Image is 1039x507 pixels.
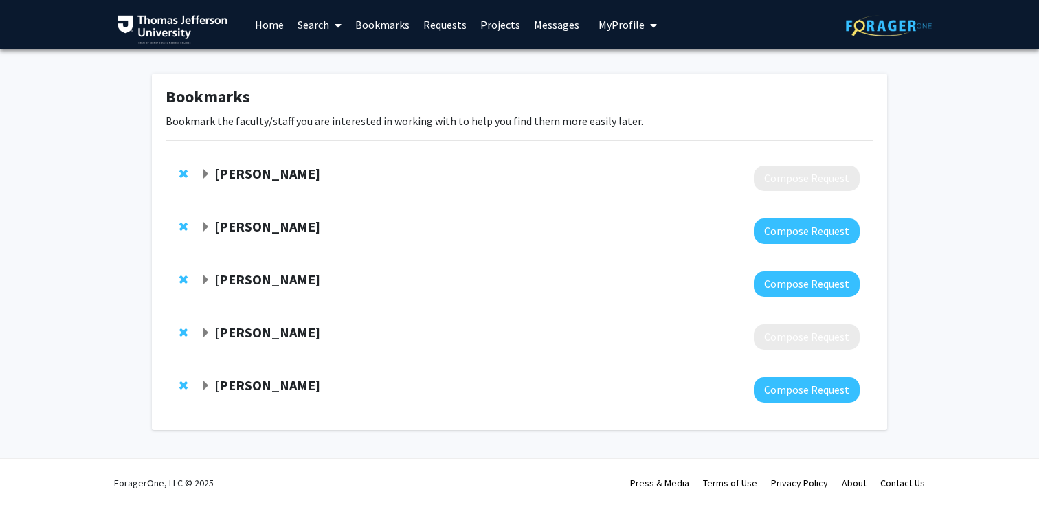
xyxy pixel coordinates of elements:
[754,166,860,191] button: Compose Request to Megan Reed
[10,445,58,497] iframe: Chat
[166,113,873,129] p: Bookmark the faculty/staff you are interested in working with to help you find them more easily l...
[179,327,188,338] span: Remove Meghan Harrison from bookmarks
[200,328,211,339] span: Expand Meghan Harrison Bookmark
[214,165,320,182] strong: [PERSON_NAME]
[703,477,757,489] a: Terms of Use
[754,324,860,350] button: Compose Request to Meghan Harrison
[754,377,860,403] button: Compose Request to Kimberly McLaughlin
[200,222,211,233] span: Expand Jennie Ryan Bookmark
[291,1,348,49] a: Search
[527,1,586,49] a: Messages
[473,1,527,49] a: Projects
[214,271,320,288] strong: [PERSON_NAME]
[754,218,860,244] button: Compose Request to Jennie Ryan
[630,477,689,489] a: Press & Media
[880,477,925,489] a: Contact Us
[118,15,227,44] img: Thomas Jefferson University Logo
[200,381,211,392] span: Expand Kimberly McLaughlin Bookmark
[166,87,873,107] h1: Bookmarks
[200,275,211,286] span: Expand Zhikui Wei Bookmark
[248,1,291,49] a: Home
[114,459,214,507] div: ForagerOne, LLC © 2025
[179,380,188,391] span: Remove Kimberly McLaughlin from bookmarks
[416,1,473,49] a: Requests
[179,274,188,285] span: Remove Zhikui Wei from bookmarks
[214,218,320,235] strong: [PERSON_NAME]
[179,168,188,179] span: Remove Megan Reed from bookmarks
[179,221,188,232] span: Remove Jennie Ryan from bookmarks
[771,477,828,489] a: Privacy Policy
[214,376,320,394] strong: [PERSON_NAME]
[846,15,932,36] img: ForagerOne Logo
[214,324,320,341] strong: [PERSON_NAME]
[842,477,867,489] a: About
[200,169,211,180] span: Expand Megan Reed Bookmark
[348,1,416,49] a: Bookmarks
[754,271,860,297] button: Compose Request to Zhikui Wei
[599,18,645,32] span: My Profile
